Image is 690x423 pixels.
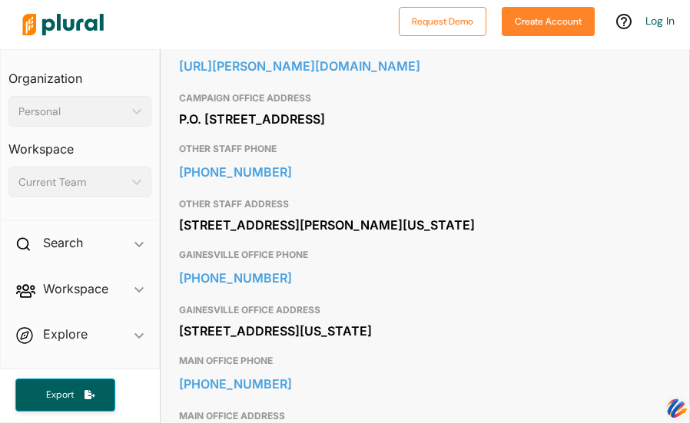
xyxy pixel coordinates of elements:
[502,7,595,36] button: Create Account
[179,195,671,213] h3: OTHER STAFF ADDRESS
[179,266,671,289] a: [PHONE_NUMBER]
[179,107,671,131] div: P.O. [STREET_ADDRESS]
[179,140,671,158] h3: OTHER STAFF PHONE
[399,7,486,36] button: Request Demo
[35,388,85,402] span: Export
[645,14,675,28] a: Log In
[18,174,126,190] div: Current Team
[179,246,671,264] h3: GAINESVILLE OFFICE PHONE
[179,213,671,236] div: [STREET_ADDRESS][PERSON_NAME][US_STATE]
[179,160,671,183] a: [PHONE_NUMBER]
[18,104,126,120] div: Personal
[8,56,151,90] h3: Organization
[179,319,671,342] div: [STREET_ADDRESS][US_STATE]
[15,378,115,411] button: Export
[399,12,486,28] a: Request Demo
[8,127,151,160] h3: Workspace
[179,55,671,78] a: [URL][PERSON_NAME][DOMAIN_NAME]
[179,89,671,107] h3: CAMPAIGN OFFICE ADDRESS
[502,12,595,28] a: Create Account
[179,352,671,370] h3: MAIN OFFICE PHONE
[43,234,83,251] h2: Search
[179,372,671,395] a: [PHONE_NUMBER]
[179,301,671,319] h3: GAINESVILLE OFFICE ADDRESS
[664,395,690,423] img: svg+xml;base64,PHN2ZyB3aWR0aD0iNDQiIGhlaWdodD0iNDQiIHZpZXdCb3g9IjAgMCA0NCA0NCIgZmlsbD0ibm9uZSIgeG...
